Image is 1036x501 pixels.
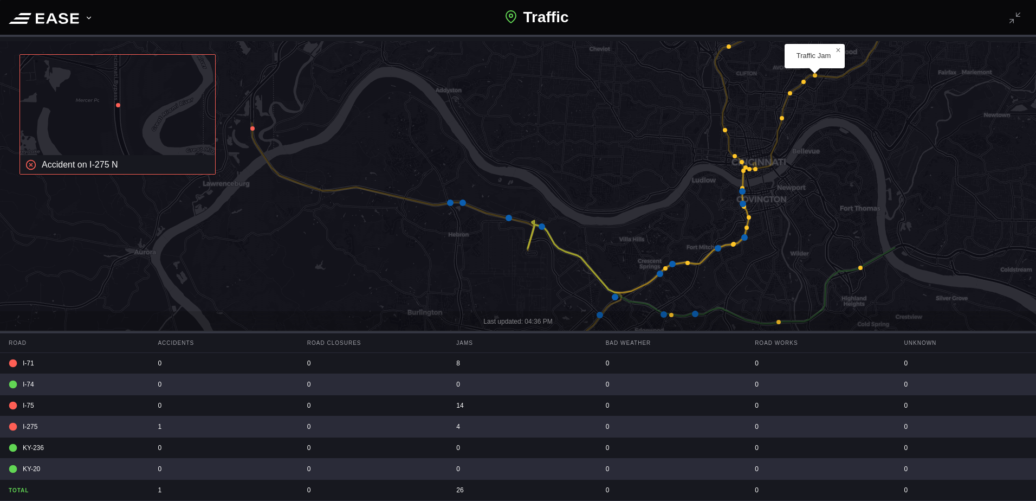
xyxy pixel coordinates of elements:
[597,416,737,437] div: 0
[896,333,1036,352] div: Unknown
[896,480,1036,500] div: 0
[597,374,737,395] div: 0
[149,353,289,374] div: 0
[9,358,132,368] div: I-71
[597,395,737,416] div: 0
[746,353,886,374] div: 0
[796,52,831,61] div: Traffic Jam
[149,438,289,458] div: 0
[149,459,289,479] div: 0
[597,459,737,479] div: 0
[42,158,215,171] p: Accident on I-275 N
[896,374,1036,395] div: 0
[448,459,588,479] div: 0
[832,44,845,57] a: Close popup
[149,480,289,500] div: 1
[149,374,289,395] div: 0
[597,353,737,374] div: 0
[504,6,568,29] h1: Traffic
[149,333,289,352] div: Accidents
[746,333,886,352] div: Road Works
[746,459,886,479] div: 0
[149,416,289,437] div: 1
[9,464,132,474] div: KY-20
[448,438,588,458] div: 0
[448,353,588,374] div: 8
[448,480,588,500] div: 26
[746,480,886,500] div: 0
[896,459,1036,479] div: 0
[597,333,737,352] div: Bad Weather
[299,438,439,458] div: 0
[299,480,439,500] div: 0
[9,401,132,410] div: I-75
[746,438,886,458] div: 0
[448,416,588,437] div: 4
[9,443,132,453] div: KY-236
[896,353,1036,374] div: 0
[299,395,439,416] div: 0
[746,395,886,416] div: 0
[299,374,439,395] div: 0
[597,438,737,458] div: 0
[896,395,1036,416] div: 0
[9,422,132,432] div: I-275
[299,416,439,437] div: 0
[448,333,588,352] div: Jams
[836,46,840,55] span: ×
[746,374,886,395] div: 0
[9,486,132,494] b: Total
[299,353,439,374] div: 0
[746,416,886,437] div: 0
[448,374,588,395] div: 0
[149,395,289,416] div: 0
[299,459,439,479] div: 0
[9,380,132,389] div: I-74
[299,333,439,352] div: Road Closures
[448,395,588,416] div: 14
[896,416,1036,437] div: 0
[896,438,1036,458] div: 0
[597,480,737,500] div: 0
